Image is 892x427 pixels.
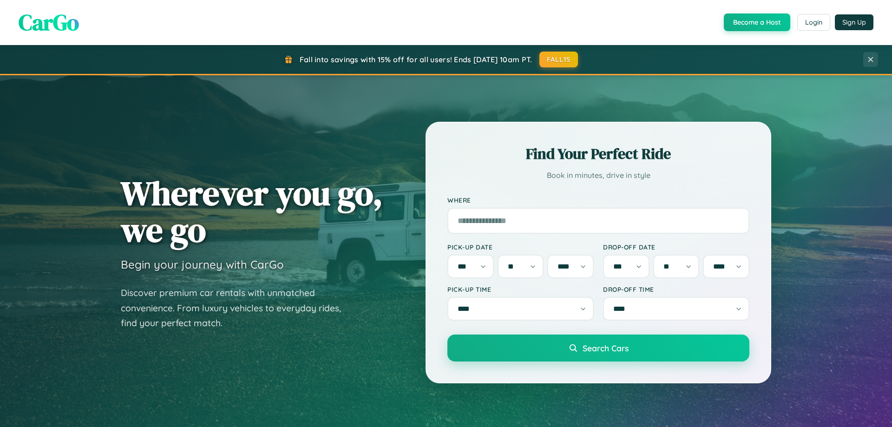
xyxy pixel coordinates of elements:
button: Login [797,14,830,31]
button: Sign Up [835,14,873,30]
button: Search Cars [447,335,749,361]
p: Discover premium car rentals with unmatched convenience. From luxury vehicles to everyday rides, ... [121,285,353,331]
p: Book in minutes, drive in style [447,169,749,182]
span: CarGo [19,7,79,38]
label: Where [447,196,749,204]
label: Pick-up Time [447,285,594,293]
h1: Wherever you go, we go [121,175,383,248]
button: FALL15 [539,52,578,67]
label: Pick-up Date [447,243,594,251]
span: Fall into savings with 15% off for all users! Ends [DATE] 10am PT. [300,55,532,64]
h3: Begin your journey with CarGo [121,257,284,271]
button: Become a Host [724,13,790,31]
label: Drop-off Date [603,243,749,251]
label: Drop-off Time [603,285,749,293]
span: Search Cars [583,343,629,353]
h2: Find Your Perfect Ride [447,144,749,164]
